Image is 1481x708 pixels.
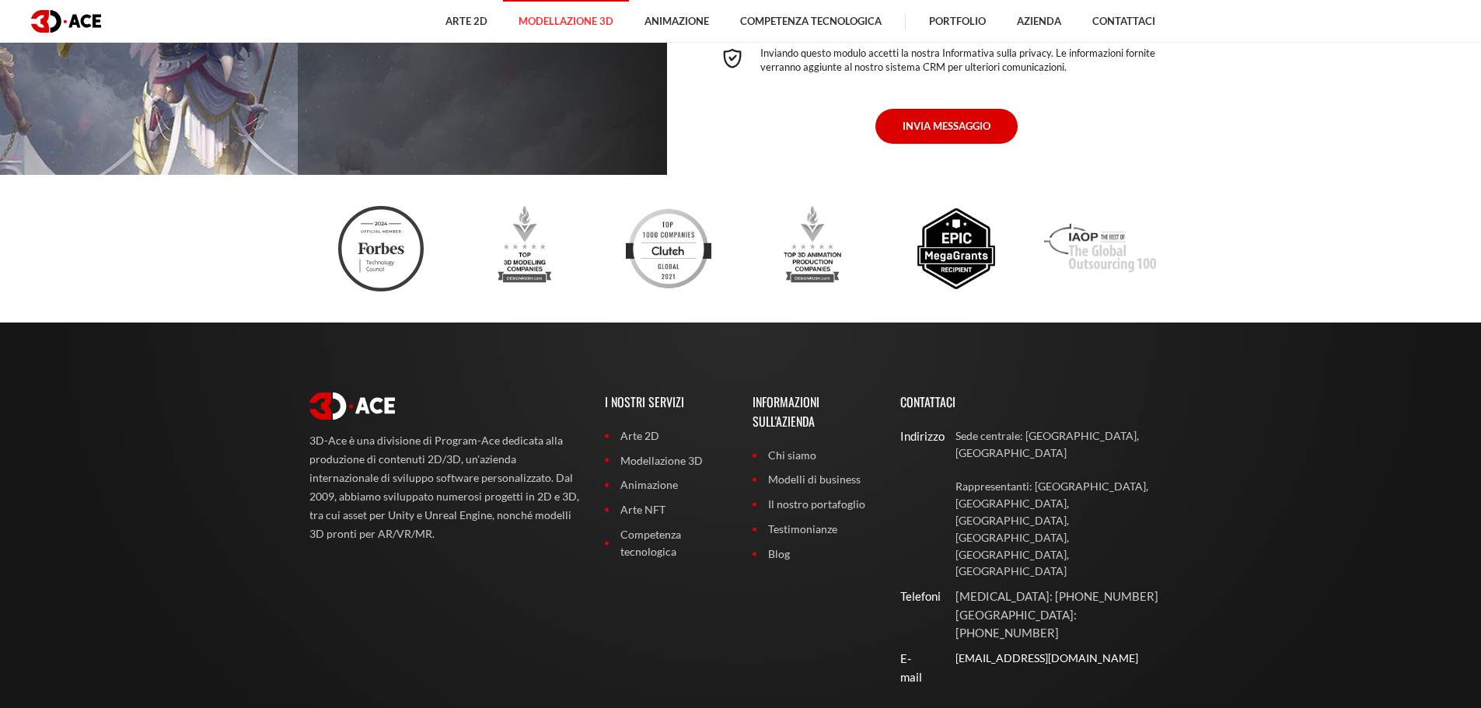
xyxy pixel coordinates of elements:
font: [EMAIL_ADDRESS][DOMAIN_NAME] [955,651,1138,664]
img: Distintivo FTC 3D Ace 2024 [338,206,424,291]
font: Indirizzo [900,429,945,443]
img: logo scuro [31,10,101,33]
font: INVIA MESSAGGIO [903,120,990,132]
font: Modellazione 3D [620,454,703,467]
a: Modelli di business [753,471,877,488]
font: Arte 2D [445,15,487,27]
font: 3D-Ace è una divisione di Program-Ace dedicata alla produzione di contenuti 2D/3D, un'azienda int... [309,434,579,540]
font: Telefoni [900,589,941,603]
font: Modellazione 3D [519,15,613,27]
font: I nostri servizi [605,392,684,411]
font: [GEOGRAPHIC_DATA], [GEOGRAPHIC_DATA], [GEOGRAPHIC_DATA] [955,531,1069,578]
font: Blog [768,547,790,560]
a: Il nostro portafoglio [753,496,877,513]
font: Animazione [620,478,678,491]
a: Modellazione 3D [605,452,729,469]
font: Portfolio [929,15,986,27]
font: Animazione [644,15,709,27]
font: Rappresentanti: [GEOGRAPHIC_DATA], [GEOGRAPHIC_DATA], [GEOGRAPHIC_DATA], [955,480,1148,527]
a: Sede centrale: [GEOGRAPHIC_DATA], [GEOGRAPHIC_DATA] Rappresentanti: [GEOGRAPHIC_DATA], [GEOGRAPHI... [955,427,1172,580]
a: Testimonianze [753,521,877,538]
font: Competenza tecnologica [740,15,882,27]
a: Arte NFT [605,501,729,518]
a: Competenza tecnologica [605,526,729,560]
font: Il nostro portafoglio [768,497,865,511]
a: [EMAIL_ADDRESS][DOMAIN_NAME] [955,650,1172,667]
img: Le migliori società di produzione di animazione 3D designrush 2023 [770,206,855,291]
font: Sede centrale: [GEOGRAPHIC_DATA], [GEOGRAPHIC_DATA] [955,429,1139,459]
button: INVIA MESSAGGIO [875,109,1018,143]
font: E-mail [900,651,922,683]
font: Contattaci [1092,15,1155,27]
font: Arte 2D [620,429,659,442]
font: Inviando questo modulo accetti la nostra Informativa sulla privacy. Le informazioni fornite verra... [760,47,1155,73]
a: Animazione [605,476,729,494]
a: Blog [753,546,877,563]
font: Azienda [1017,15,1061,27]
font: Competenza tecnologica [620,528,681,558]
font: Arte NFT [620,503,665,516]
img: logo bianco [309,392,395,420]
img: Destinatario di mega-sovvenzioni epiche [913,206,999,291]
font: [GEOGRAPHIC_DATA]: [PHONE_NUMBER] [955,608,1077,640]
a: Chi siamo [753,447,877,464]
font: Informazioni sull'azienda [753,392,819,431]
font: [MEDICAL_DATA]: [PHONE_NUMBER] [955,589,1158,603]
a: Arte 2D [605,427,729,445]
img: Le migliori aziende di modellazione 3D premiate con il Designrush Award 2023 [482,206,568,291]
font: Modelli di business [768,473,861,486]
img: Sviluppatori principali di Clutch [626,206,711,291]
font: Contattaci [900,392,955,411]
img: Premio Iaop [1044,206,1156,291]
font: Chi siamo [768,448,816,462]
font: Testimonianze [768,522,837,535]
